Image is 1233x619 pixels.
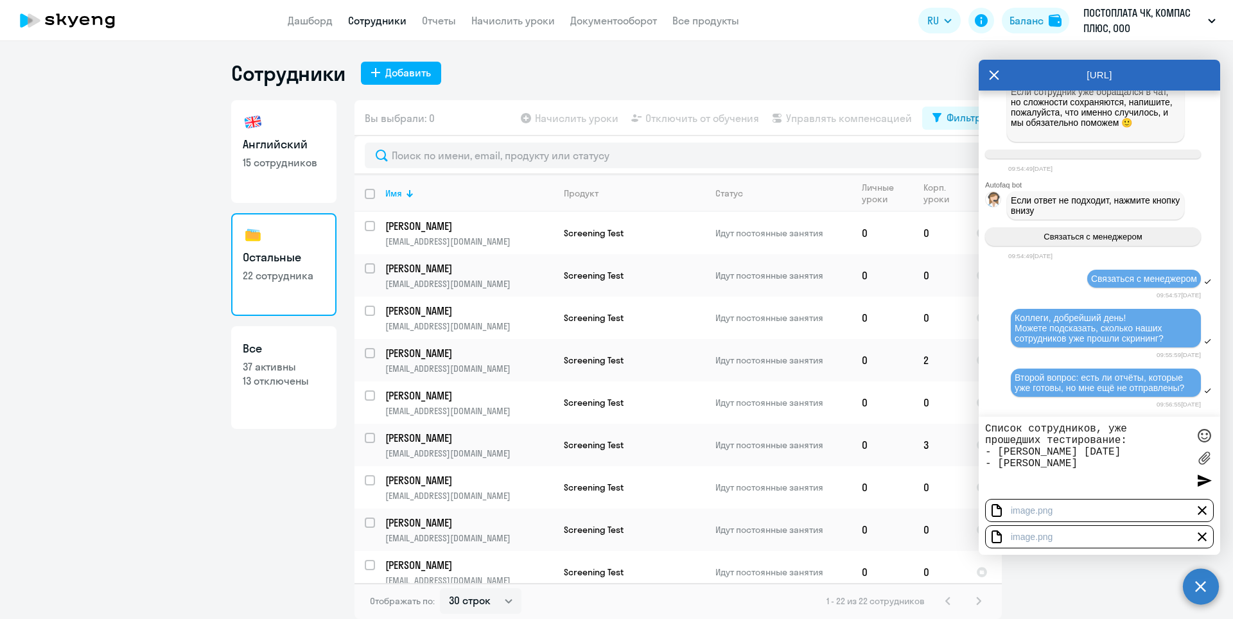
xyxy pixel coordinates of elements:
p: Идут постоянные занятия [715,270,851,281]
button: Добавить [361,62,441,85]
span: Связаться с менеджером [1044,232,1142,241]
time: 09:54:49[DATE] [1008,252,1053,259]
time: 09:56:55[DATE] [1157,401,1201,408]
td: 0 [852,339,913,381]
input: Поиск по имени, email, продукту или статусу [365,143,992,168]
h1: Сотрудники [231,60,345,86]
p: [PERSON_NAME] [385,388,553,403]
p: Идут постоянные занятия [715,482,851,493]
button: RU [918,8,961,33]
a: [PERSON_NAME][EMAIL_ADDRESS][DOMAIN_NAME] [385,304,553,332]
a: Все продукты [672,14,739,27]
p: Идут постоянные занятия [715,354,851,366]
p: Идут постоянные занятия [715,312,851,324]
td: 0 [913,466,966,509]
time: 09:54:57[DATE] [1157,292,1201,299]
td: 0 [913,212,966,254]
button: Балансbalance [1002,8,1069,33]
button: ПОСТОПЛАТА ЧК, КОМПАС ПЛЮС, ООО [1077,5,1222,36]
td: 0 [913,254,966,297]
td: 3 [913,424,966,466]
p: 13 отключены [243,374,325,388]
p: [PERSON_NAME] [385,516,553,530]
p: [EMAIL_ADDRESS][DOMAIN_NAME] [385,448,553,459]
span: Если ответ не подходит, нажмите кнопку внизу [1011,195,1182,216]
a: Документооборот [570,14,657,27]
span: Screening Test [564,566,624,578]
td: 0 [852,212,913,254]
span: Screening Test [564,397,624,408]
a: [PERSON_NAME][EMAIL_ADDRESS][DOMAIN_NAME] [385,473,553,501]
p: Идут постоянные занятия [715,227,851,239]
td: 0 [913,551,966,593]
div: Корп. уроки [923,182,965,205]
img: english [243,112,263,132]
h3: Остальные [243,249,325,266]
p: 22 сотрудника [243,268,325,283]
time: 09:55:59[DATE] [1157,351,1201,358]
p: [EMAIL_ADDRESS][DOMAIN_NAME] [385,405,553,417]
img: bot avatar [986,192,1002,211]
div: Имя [385,187,402,199]
div: Имя [385,187,553,199]
p: [EMAIL_ADDRESS][DOMAIN_NAME] [385,490,553,501]
a: Английский15 сотрудников [231,100,337,203]
p: [PERSON_NAME] [385,431,553,445]
td: 0 [852,551,913,593]
p: 37 активны [243,360,325,374]
span: Screening Test [564,312,624,324]
p: [EMAIL_ADDRESS][DOMAIN_NAME] [385,575,553,586]
p: [PERSON_NAME] [385,304,553,318]
div: Продукт [564,187,704,199]
textarea: Список сотрудников, уже прошедших тестирование: - [PERSON_NAME] [DATE] - [PERSON_NAME] [985,423,1188,493]
td: 0 [852,381,913,424]
p: [PERSON_NAME] [385,558,553,572]
time: 09:54:49[DATE] [1008,165,1053,172]
a: [PERSON_NAME][EMAIL_ADDRESS][DOMAIN_NAME] [385,219,553,247]
button: Фильтр [922,107,992,130]
h3: Английский [243,136,325,153]
p: 15 сотрудников [243,155,325,170]
a: [PERSON_NAME][EMAIL_ADDRESS][DOMAIN_NAME] [385,388,553,417]
div: Статус [715,187,851,199]
span: RU [927,13,939,28]
div: Корп. уроки [923,182,954,205]
div: Продукт [564,187,599,199]
p: [PERSON_NAME] [385,261,553,275]
p: Идут постоянные занятия [715,524,851,536]
p: [EMAIL_ADDRESS][DOMAIN_NAME] [385,236,553,247]
img: balance [1049,14,1062,27]
p: Идут постоянные занятия [715,439,851,451]
span: Отображать по: [370,595,435,607]
td: 2 [913,339,966,381]
p: [PERSON_NAME] [385,473,553,487]
span: Второй вопрос: есть ли отчёты, которые уже готовы, но мне ещё не отправлены? [1015,372,1185,393]
td: 0 [913,509,966,551]
p: [EMAIL_ADDRESS][DOMAIN_NAME] [385,320,553,332]
span: Вы выбрали: 0 [365,110,435,126]
label: Лимит 10 файлов [1194,448,1214,467]
td: 0 [852,254,913,297]
div: .png [1035,505,1053,516]
p: [PERSON_NAME] [385,219,553,233]
td: 0 [852,297,913,339]
button: Связаться с менеджером [985,227,1201,246]
h3: Все [243,340,325,357]
td: 0 [852,509,913,551]
p: [PERSON_NAME] [385,346,553,360]
span: Коллеги, добрейший день! Можете подсказать, сколько наших сотрудников уже прошли скрининг? [1015,313,1164,344]
a: [PERSON_NAME][EMAIL_ADDRESS][DOMAIN_NAME] [385,516,553,544]
span: Screening Test [564,524,624,536]
div: Добавить [385,65,431,80]
p: ПОСТОПЛАТА ЧК, КОМПАС ПЛЮС, ООО [1083,5,1203,36]
div: Фильтр [947,110,981,125]
p: [EMAIL_ADDRESS][DOMAIN_NAME] [385,278,553,290]
td: 0 [913,381,966,424]
span: Screening Test [564,439,624,451]
div: Личные уроки [862,182,913,205]
a: Остальные22 сотрудника [231,213,337,316]
div: image [1011,532,1035,542]
div: image.png [985,499,1214,522]
a: [PERSON_NAME][EMAIL_ADDRESS][DOMAIN_NAME] [385,431,553,459]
